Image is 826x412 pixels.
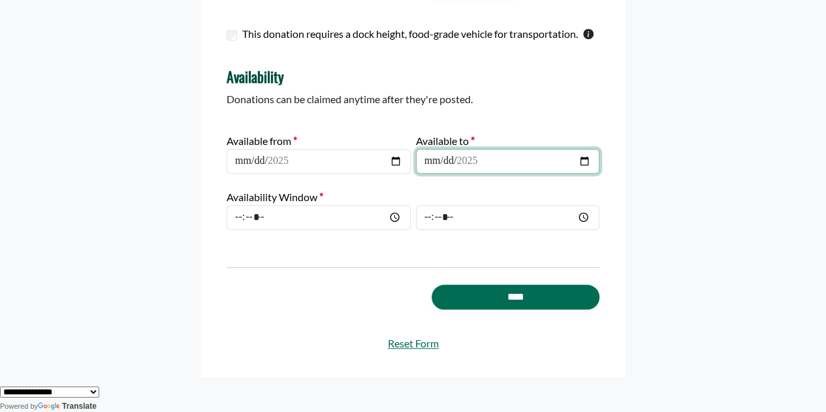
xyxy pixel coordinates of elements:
label: Available from [227,133,297,149]
svg: This checkbox should only be used by warehouses donating more than one pallet of product. [583,29,594,39]
p: Donations can be claimed anytime after they're posted. [227,91,599,107]
a: Reset Form [227,336,599,351]
h4: Availability [227,68,599,85]
label: Availability Window [227,189,323,205]
label: This donation requires a dock height, food-grade vehicle for transportation. [242,26,578,42]
label: Available to [416,133,475,149]
img: Google Translate [38,402,62,411]
a: Translate [38,402,97,411]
